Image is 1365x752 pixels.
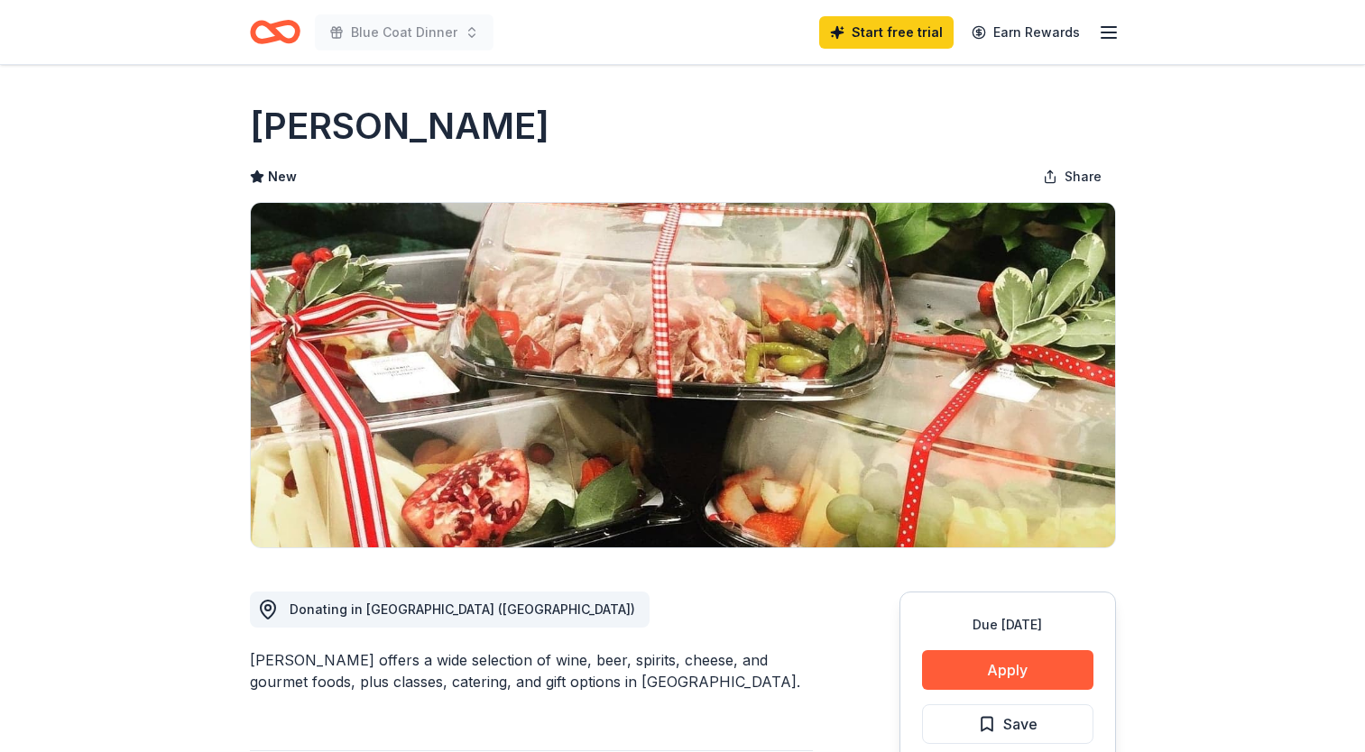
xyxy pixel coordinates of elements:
span: Donating in [GEOGRAPHIC_DATA] ([GEOGRAPHIC_DATA]) [290,601,635,617]
span: New [268,166,297,188]
h1: [PERSON_NAME] [250,101,549,151]
button: Save [922,704,1093,744]
div: Due [DATE] [922,614,1093,636]
span: Blue Coat Dinner [351,22,457,43]
div: [PERSON_NAME] offers a wide selection of wine, beer, spirits, cheese, and gourmet foods, plus cla... [250,649,813,692]
span: Share [1065,166,1102,188]
a: Home [250,11,300,53]
a: Start free trial [819,16,954,49]
a: Earn Rewards [961,16,1091,49]
button: Apply [922,650,1093,690]
img: Image for Surdyk's [251,203,1115,547]
button: Share [1028,159,1116,195]
span: Save [1003,712,1038,736]
button: Blue Coat Dinner [315,14,493,50]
